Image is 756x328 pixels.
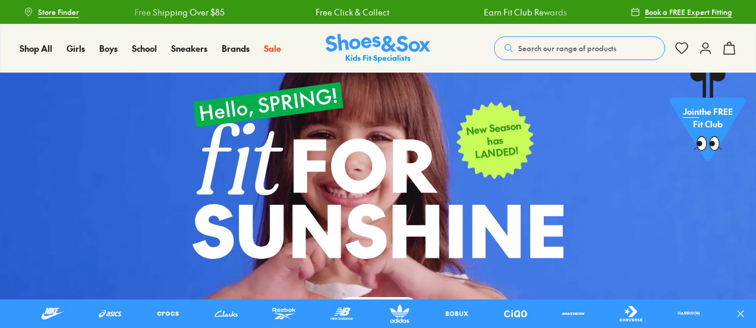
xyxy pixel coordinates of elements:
[38,7,79,17] span: Store Finder
[264,42,281,54] span: Sale
[24,1,79,23] a: Store Finder
[222,42,250,54] span: Brands
[171,42,207,54] span: Sneakers
[99,42,118,55] a: Boys
[222,42,250,55] a: Brands
[99,42,118,54] span: Boys
[518,43,616,54] span: Search our range of products
[326,34,430,63] img: SNS_Logo_Responsive.svg
[494,36,665,60] button: Search our range of products
[20,42,52,54] span: Shop All
[316,6,389,18] a: Free Click & Collect
[670,96,746,140] p: the FREE Fit Club
[20,42,52,55] a: Shop All
[264,42,281,55] a: Sale
[67,42,85,55] a: Girls
[67,42,85,54] span: Girls
[483,6,566,18] a: Earn Fit Club Rewards
[631,1,732,23] a: Book a FREE Expert Fitting
[171,42,207,55] a: Sneakers
[683,105,699,117] span: Join
[132,42,157,55] a: School
[326,34,430,63] a: Shoes & Sox
[132,42,157,54] span: School
[337,297,420,323] a: Shop New
[670,72,746,167] a: Jointhe FREE Fit Club
[134,6,225,18] a: Free Shipping Over $85
[645,7,732,17] span: Book a FREE Expert Fitting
